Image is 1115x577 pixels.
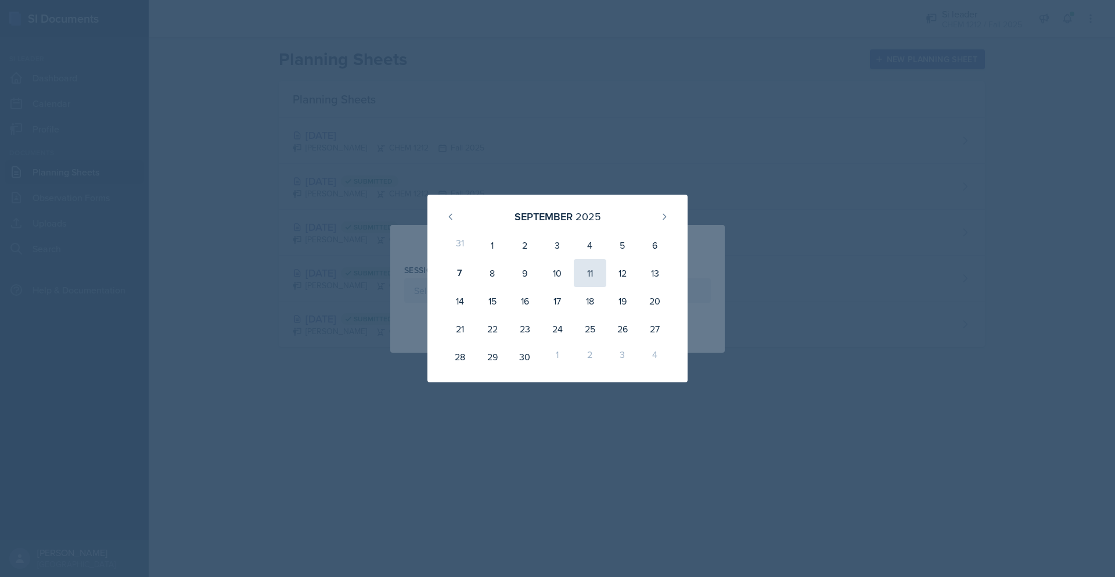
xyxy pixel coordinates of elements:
[541,287,574,315] div: 17
[639,343,671,371] div: 4
[541,343,574,371] div: 1
[444,343,476,371] div: 28
[574,315,606,343] div: 25
[476,231,509,259] div: 1
[606,231,639,259] div: 5
[515,209,573,224] div: September
[444,315,476,343] div: 21
[541,259,574,287] div: 10
[541,315,574,343] div: 24
[509,231,541,259] div: 2
[509,259,541,287] div: 9
[509,287,541,315] div: 16
[509,315,541,343] div: 23
[444,259,476,287] div: 7
[541,231,574,259] div: 3
[576,209,601,224] div: 2025
[606,315,639,343] div: 26
[639,315,671,343] div: 27
[574,231,606,259] div: 4
[444,231,476,259] div: 31
[606,343,639,371] div: 3
[574,259,606,287] div: 11
[606,259,639,287] div: 12
[606,287,639,315] div: 19
[476,287,509,315] div: 15
[639,259,671,287] div: 13
[574,343,606,371] div: 2
[509,343,541,371] div: 30
[476,315,509,343] div: 22
[574,287,606,315] div: 18
[639,287,671,315] div: 20
[476,343,509,371] div: 29
[476,259,509,287] div: 8
[444,287,476,315] div: 14
[639,231,671,259] div: 6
